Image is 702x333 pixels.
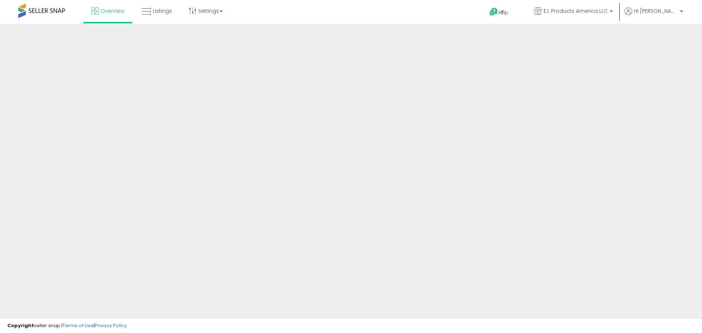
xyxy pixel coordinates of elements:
i: Get Help [489,7,498,16]
strong: Copyright [7,322,34,329]
div: seller snap | | [7,322,127,329]
span: Hi [PERSON_NAME] [634,7,678,15]
span: Listings [153,7,172,15]
span: Overview [101,7,124,15]
span: Help [498,10,508,16]
a: Privacy Policy [95,322,127,329]
a: Hi [PERSON_NAME] [624,7,683,24]
a: Terms of Use [63,322,94,329]
span: E.L Products America LLC [544,7,608,15]
a: Help [484,2,522,24]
